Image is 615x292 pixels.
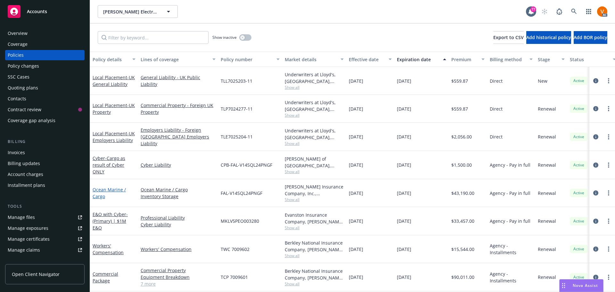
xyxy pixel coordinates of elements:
a: Switch app [582,5,595,18]
button: Lines of coverage [138,52,218,67]
div: Coverage [8,39,28,49]
span: $559.87 [451,78,468,84]
span: Active [572,134,585,140]
a: Ocean Marine / Cargo [141,186,216,193]
span: [DATE] [349,133,363,140]
span: Show inactive [212,35,237,40]
img: photo [597,6,607,17]
span: Accounts [27,9,47,14]
span: Show all [285,113,344,118]
div: Invoices [8,147,25,158]
a: Local Placement [93,130,135,143]
span: $1,500.00 [451,162,472,168]
div: Manage files [8,212,35,222]
div: Expiration date [397,56,439,63]
span: Renewal [538,218,556,224]
div: Contract review [8,104,41,115]
span: Show all [285,197,344,202]
span: Renewal [538,133,556,140]
button: Market details [282,52,346,67]
a: Professional Liability [141,214,216,221]
span: $15,544.00 [451,246,474,253]
a: circleInformation [592,217,600,225]
span: Active [572,218,585,224]
a: more [605,217,612,225]
span: $33,457.00 [451,218,474,224]
span: Active [572,246,585,252]
span: Agency - Pay in full [490,162,530,168]
a: Invoices [5,147,85,158]
span: TWC 7009602 [221,246,250,253]
span: Agency - Pay in full [490,190,530,196]
div: Manage exposures [8,223,48,233]
a: more [605,245,612,253]
span: MKLV5PEO003280 [221,218,259,224]
div: SSC Cases [8,72,29,82]
span: - Cargo as result of Cyber ONLY [93,155,125,175]
span: [DATE] [349,246,363,253]
span: [DATE] [397,190,411,196]
div: Status [570,56,609,63]
a: Overview [5,28,85,38]
a: Manage BORs [5,256,85,266]
a: Report a Bug [553,5,566,18]
div: 77 [530,6,536,12]
div: Installment plans [8,180,45,190]
a: Workers' Compensation [93,243,124,255]
span: Show all [285,281,344,287]
div: Underwriters at Lloyd's, [GEOGRAPHIC_DATA], [PERSON_NAME] of [GEOGRAPHIC_DATA], Berkley Technolog... [285,99,344,113]
span: $559.87 [451,105,468,112]
a: Local Placement [93,102,135,115]
span: CPB-FAL-V14SQL24PNGF [221,162,272,168]
span: FAL-V14SQL24PNGF [221,190,262,196]
span: Nova Assist [573,283,598,288]
div: Coverage gap analysis [8,115,55,126]
div: [PERSON_NAME] of [GEOGRAPHIC_DATA], [PERSON_NAME] Cargo [285,155,344,169]
a: circleInformation [592,133,600,141]
span: Renewal [538,274,556,280]
div: Manage certificates [8,234,50,244]
a: Workers' Compensation [141,246,216,253]
span: [DATE] [397,78,411,84]
a: Commercial Package [93,271,118,284]
a: Manage claims [5,245,85,255]
span: Add BOR policy [574,34,607,40]
a: E&O with Cyber [93,211,128,231]
a: Manage files [5,212,85,222]
span: Export to CSV [493,34,524,40]
a: Quoting plans [5,83,85,93]
div: Policies [8,50,24,60]
a: General Liability - UK Public Liability [141,74,216,88]
a: more [605,161,612,169]
a: Employers Liability - Foreign [GEOGRAPHIC_DATA] Employers Liability [141,127,216,147]
span: Direct [490,78,503,84]
a: Contract review [5,104,85,115]
div: Billing updates [8,158,40,169]
div: Stage [538,56,558,63]
div: [PERSON_NAME] Insurance Company, Inc., [PERSON_NAME] Group, [PERSON_NAME] Cargo [285,183,344,197]
span: [DATE] [349,274,363,280]
span: Show all [285,253,344,258]
a: Installment plans [5,180,85,190]
span: [DATE] [349,190,363,196]
a: more [605,105,612,113]
span: Agency - Installments [490,271,533,284]
span: [DATE] [397,133,411,140]
a: Policies [5,50,85,60]
span: [DATE] [349,162,363,168]
a: Manage exposures [5,223,85,233]
div: Billing method [490,56,526,63]
a: Local Placement [93,74,135,87]
span: New [538,78,547,84]
button: Premium [449,52,487,67]
span: [DATE] [397,246,411,253]
span: TLE7025204-11 [221,133,253,140]
a: more [605,133,612,141]
button: Stage [535,52,567,67]
span: TCP 7009601 [221,274,248,280]
div: Underwriters at Lloyd's, [GEOGRAPHIC_DATA], [PERSON_NAME] of [GEOGRAPHIC_DATA], Berkley Technolog... [285,127,344,141]
span: TLL7025203-11 [221,78,252,84]
span: [DATE] [397,162,411,168]
a: Coverage [5,39,85,49]
span: [DATE] [397,218,411,224]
